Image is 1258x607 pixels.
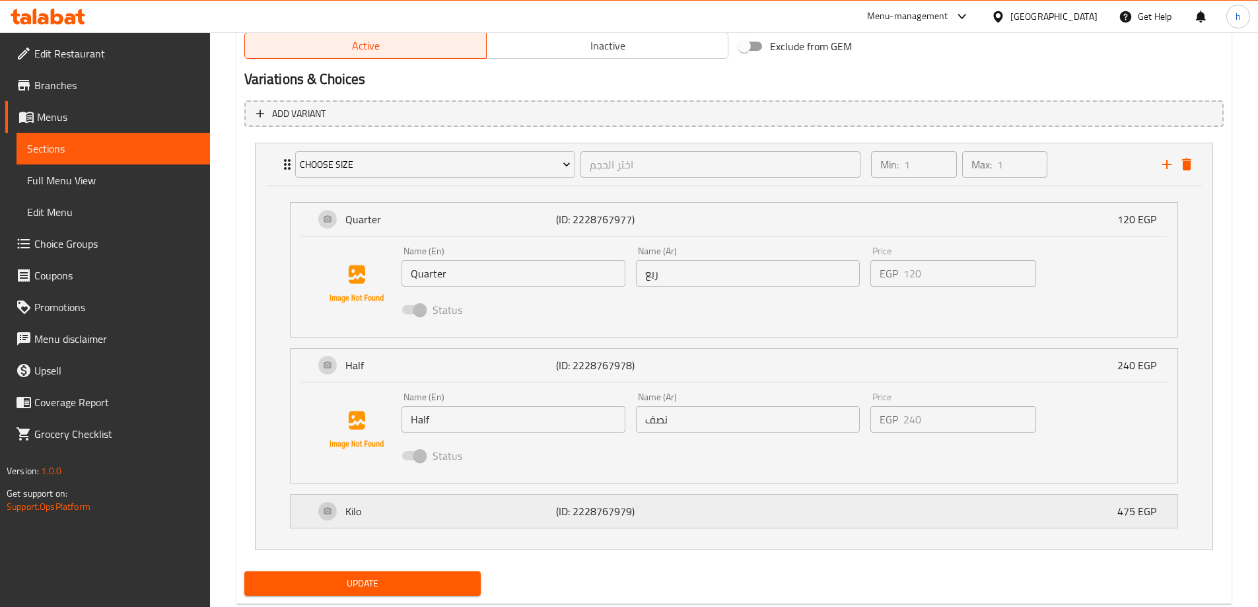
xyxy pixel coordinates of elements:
span: Coupons [34,268,199,283]
p: Kilo [345,503,557,519]
a: Edit Restaurant [5,38,210,69]
button: Update [244,571,481,596]
a: Edit Menu [17,196,210,228]
p: 120 EGP [1117,211,1167,227]
p: Half [345,357,557,373]
span: Get support on: [7,485,67,502]
input: Please enter price [903,406,1036,433]
div: Expand [291,495,1177,528]
a: Promotions [5,291,210,323]
div: [GEOGRAPHIC_DATA] [1010,9,1098,24]
div: Expand [291,203,1177,236]
a: Choice Groups [5,228,210,260]
div: Expand [256,143,1212,186]
p: Quarter [345,211,557,227]
div: Menu-management [867,9,948,24]
span: Branches [34,77,199,93]
span: Full Menu View [27,172,199,188]
input: Enter name En [402,406,625,433]
span: Add variant [272,106,326,122]
span: Edit Menu [27,204,199,220]
span: Version: [7,462,39,480]
a: Coverage Report [5,386,210,418]
input: Please enter price [903,260,1036,287]
p: 475 EGP [1117,503,1167,519]
span: Status [433,302,462,318]
input: Enter name Ar [636,260,860,287]
span: Promotions [34,299,199,315]
button: delete [1177,155,1197,174]
li: ExpandExpandQuarterName (En)Name (Ar)PriceEGPStatusExpandHalfName (En)Name (Ar)PriceEGPStatusExpand [244,137,1224,555]
span: Edit Restaurant [34,46,199,61]
p: (ID: 2228767978) [556,357,697,373]
p: (ID: 2228767977) [556,211,697,227]
span: Grocery Checklist [34,426,199,442]
span: Sections [27,141,199,157]
span: Upsell [34,363,199,378]
a: Support.OpsPlatform [7,498,90,515]
span: Inactive [492,36,723,55]
a: Full Menu View [17,164,210,196]
a: Menu disclaimer [5,323,210,355]
span: Menu disclaimer [34,331,199,347]
img: Quarter [314,242,399,326]
button: add [1157,155,1177,174]
img: Half [314,388,399,472]
span: Update [255,575,471,592]
input: Enter name En [402,260,625,287]
a: Coupons [5,260,210,291]
input: Enter name Ar [636,406,860,433]
h2: Variations & Choices [244,69,1224,89]
p: 240 EGP [1117,357,1167,373]
span: Active [250,36,481,55]
span: Menus [37,109,199,125]
p: EGP [880,266,898,281]
span: Exclude from GEM [770,38,852,54]
a: Menus [5,101,210,133]
div: Expand [291,349,1177,382]
span: h [1236,9,1241,24]
button: Inactive [486,32,728,59]
button: Active [244,32,487,59]
span: Choose Size [300,157,571,173]
a: Branches [5,69,210,101]
p: EGP [880,411,898,427]
a: Sections [17,133,210,164]
a: Upsell [5,355,210,386]
span: Choice Groups [34,236,199,252]
p: Min: [880,157,899,172]
p: (ID: 2228767979) [556,503,697,519]
span: Coverage Report [34,394,199,410]
button: Add variant [244,100,1224,127]
p: Max: [971,157,992,172]
span: Status [433,448,462,464]
a: Grocery Checklist [5,418,210,450]
button: Choose Size [295,151,575,178]
span: 1.0.0 [41,462,61,480]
